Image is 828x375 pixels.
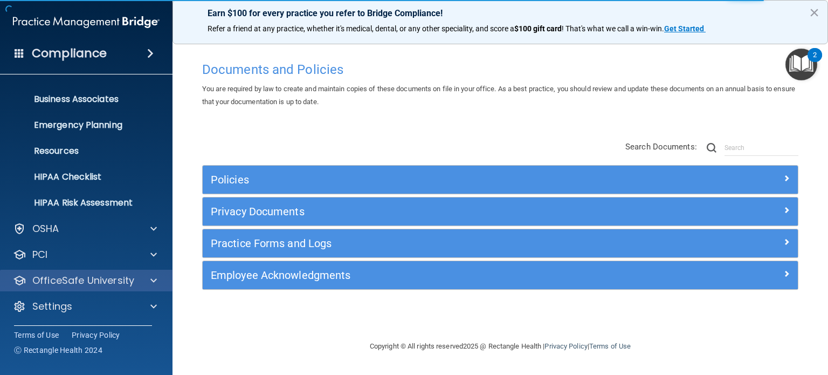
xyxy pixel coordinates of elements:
[785,49,817,80] button: Open Resource Center, 2 new notifications
[7,146,154,156] p: Resources
[211,174,641,186] h5: Policies
[7,172,154,182] p: HIPAA Checklist
[211,269,641,281] h5: Employee Acknowledgments
[202,85,795,106] span: You are required by law to create and maintain copies of these documents on file in your office. ...
[13,248,157,261] a: PCI
[202,63,798,77] h4: Documents and Policies
[544,342,587,350] a: Privacy Policy
[724,140,798,156] input: Search
[32,274,134,287] p: OfficeSafe University
[211,237,641,249] h5: Practice Forms and Logs
[211,267,790,284] a: Employee Acknowledgments
[13,11,160,33] img: PMB logo
[562,24,664,33] span: ! That's what we call a win-win.
[211,171,790,188] a: Policies
[211,203,790,220] a: Privacy Documents
[14,345,102,356] span: Ⓒ Rectangle Health 2024
[211,206,641,217] h5: Privacy Documents
[664,24,704,33] strong: Get Started
[7,120,154,131] p: Emergency Planning
[32,222,59,235] p: OSHA
[303,329,697,364] div: Copyright © All rights reserved 2025 @ Rectangle Health | |
[32,300,72,313] p: Settings
[809,4,819,21] button: Close
[707,143,716,153] img: ic-search.3b580494.png
[32,248,47,261] p: PCI
[813,55,817,69] div: 2
[72,330,120,340] a: Privacy Policy
[211,235,790,252] a: Practice Forms and Logs
[32,46,107,61] h4: Compliance
[14,330,59,340] a: Terms of Use
[625,142,697,152] span: Search Documents:
[7,94,154,105] p: Business Associates
[7,197,154,208] p: HIPAA Risk Assessment
[664,24,706,33] a: Get Started
[514,24,562,33] strong: $100 gift card
[208,24,514,33] span: Refer a friend at any practice, whether it's medical, dental, or any other speciality, and score a
[208,8,793,18] p: Earn $100 for every practice you refer to Bridge Compliance!
[13,300,157,313] a: Settings
[589,342,631,350] a: Terms of Use
[13,274,157,287] a: OfficeSafe University
[13,222,157,235] a: OSHA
